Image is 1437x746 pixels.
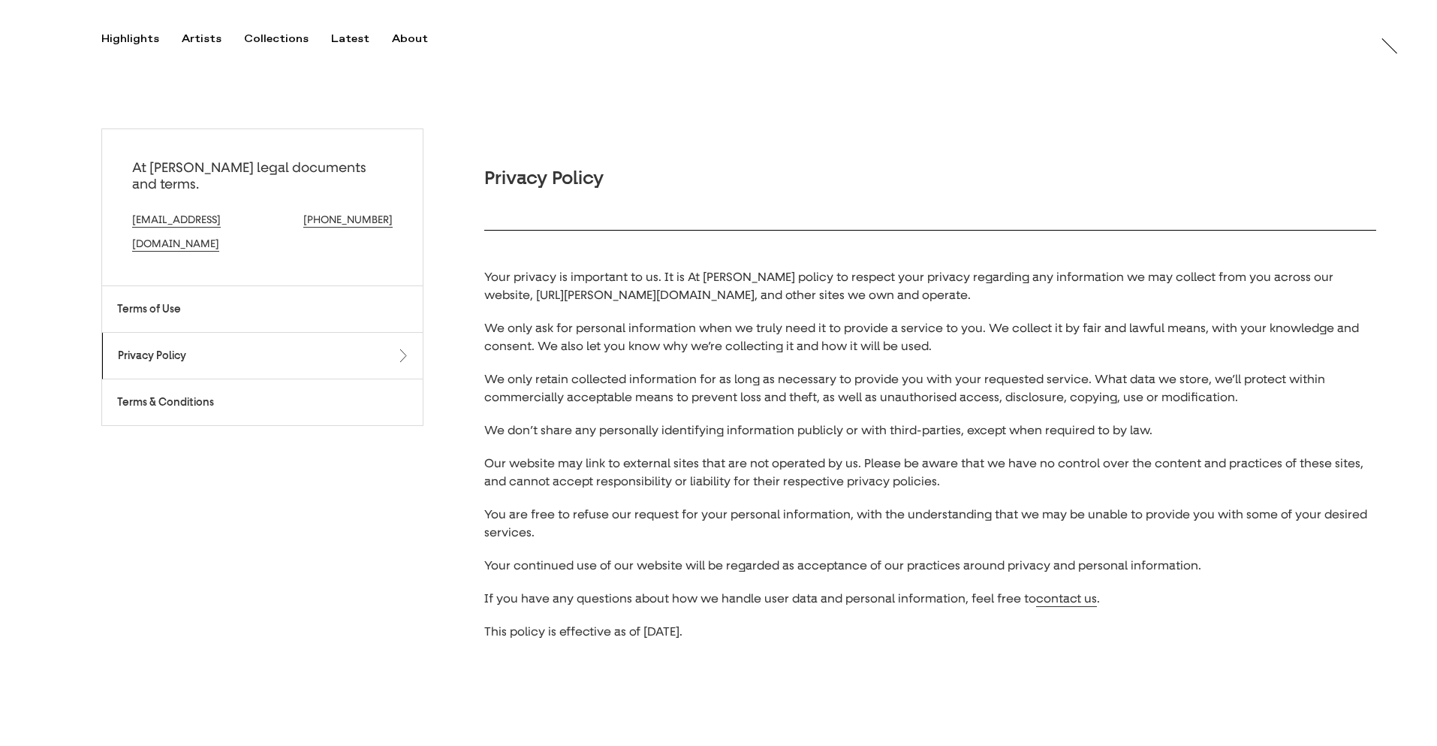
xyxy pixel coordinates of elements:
[303,207,393,255] a: [PHONE_NUMBER]
[1036,590,1097,608] a: contact us
[392,32,450,46] button: About
[101,32,159,46] div: Highlights
[132,207,288,255] a: [EMAIL_ADDRESS][DOMAIN_NAME]
[102,333,423,379] a: Privacy Policy
[182,32,221,46] div: Artists
[392,32,428,46] div: About
[102,379,423,425] a: Terms & Conditions
[117,394,408,410] span: Terms & Conditions
[118,348,408,364] span: Privacy Policy
[331,32,392,46] button: Latest
[331,32,369,46] div: Latest
[101,32,182,46] button: Highlights
[484,166,1376,190] h1: Privacy Policy
[484,557,1376,575] p: Your continued use of our website will be regarded as acceptance of our practices around privacy ...
[484,370,1376,406] p: We only retain collected information for as long as necessary to provide you with your requested ...
[484,506,1376,542] p: You are free to refuse our request for your personal information, with the understanding that we ...
[484,268,1376,304] p: Your privacy is important to us. It is At [PERSON_NAME] policy to respect your privacy regarding ...
[117,301,408,317] span: Terms of Use
[484,319,1376,355] p: We only ask for personal information when we truly need it to provide a service to you. We collec...
[484,421,1376,439] p: We don’t share any personally identifying information publicly or with third-parties, except when...
[244,32,309,46] div: Collections
[102,285,423,333] a: Terms of Use
[484,590,1376,608] p: If you have any questions about how we handle user data and personal information, feel free to .
[484,623,1376,641] p: This policy is effective as of [DATE].
[182,32,244,46] button: Artists
[484,455,1376,491] p: Our website may link to external sites that are not operated by us. Please be aware that we have ...
[244,32,331,46] button: Collections
[132,159,393,192] p: At [PERSON_NAME] legal documents and terms.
